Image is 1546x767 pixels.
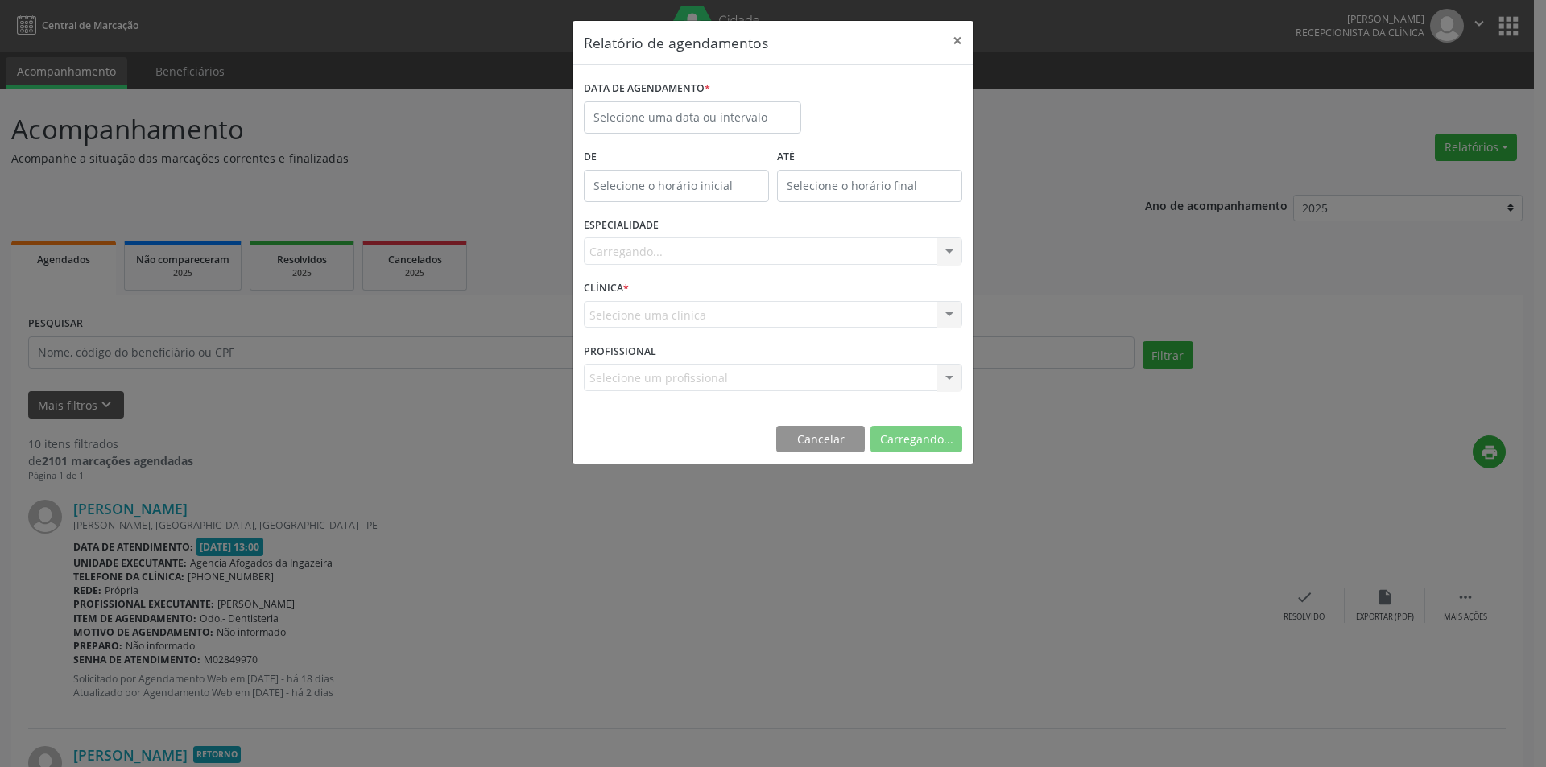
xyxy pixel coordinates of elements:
input: Selecione o horário inicial [584,170,769,202]
label: DATA DE AGENDAMENTO [584,76,710,101]
button: Carregando... [870,426,962,453]
input: Selecione uma data ou intervalo [584,101,801,134]
label: ATÉ [777,145,962,170]
h5: Relatório de agendamentos [584,32,768,53]
label: De [584,145,769,170]
label: ESPECIALIDADE [584,213,659,238]
label: PROFISSIONAL [584,339,656,364]
button: Cancelar [776,426,865,453]
label: CLÍNICA [584,276,629,301]
button: Close [941,21,973,60]
input: Selecione o horário final [777,170,962,202]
